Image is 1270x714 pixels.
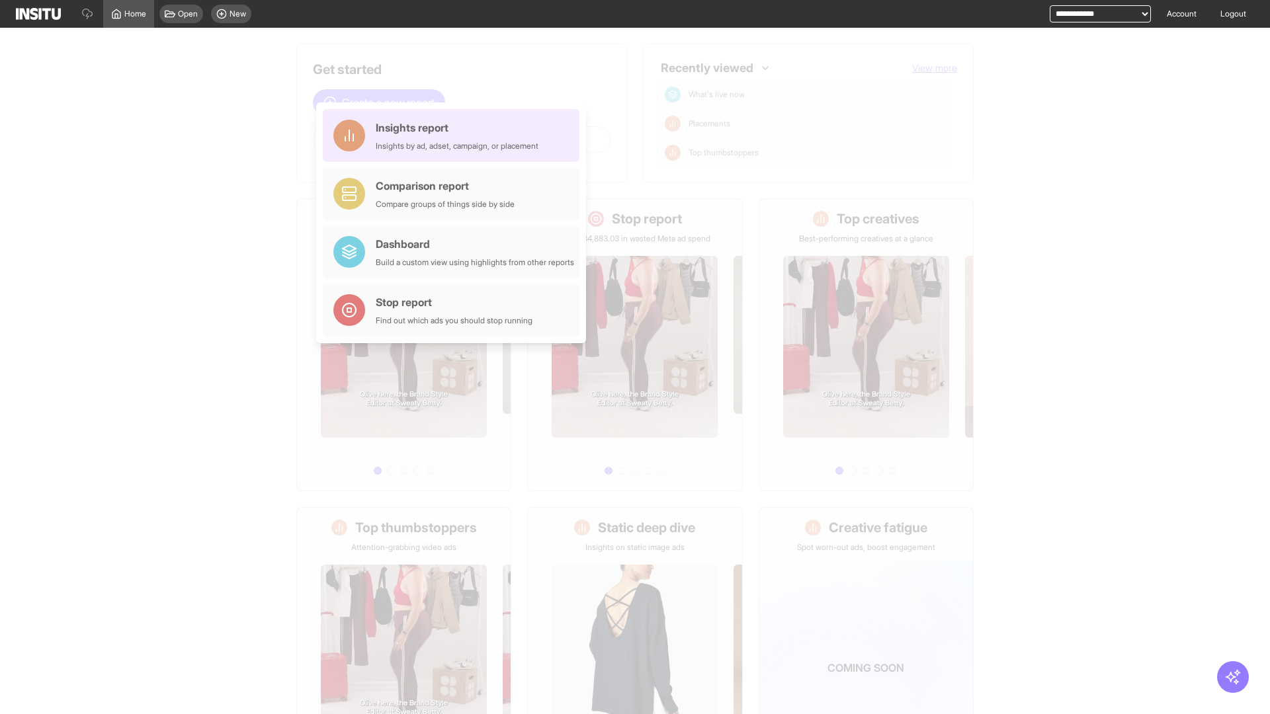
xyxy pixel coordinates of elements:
[376,236,574,252] div: Dashboard
[124,9,146,19] span: Home
[376,178,515,194] div: Comparison report
[376,199,515,210] div: Compare groups of things side by side
[230,9,246,19] span: New
[178,9,198,19] span: Open
[376,294,532,310] div: Stop report
[376,120,538,136] div: Insights report
[376,315,532,326] div: Find out which ads you should stop running
[376,257,574,268] div: Build a custom view using highlights from other reports
[16,8,61,20] img: Logo
[376,141,538,151] div: Insights by ad, adset, campaign, or placement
